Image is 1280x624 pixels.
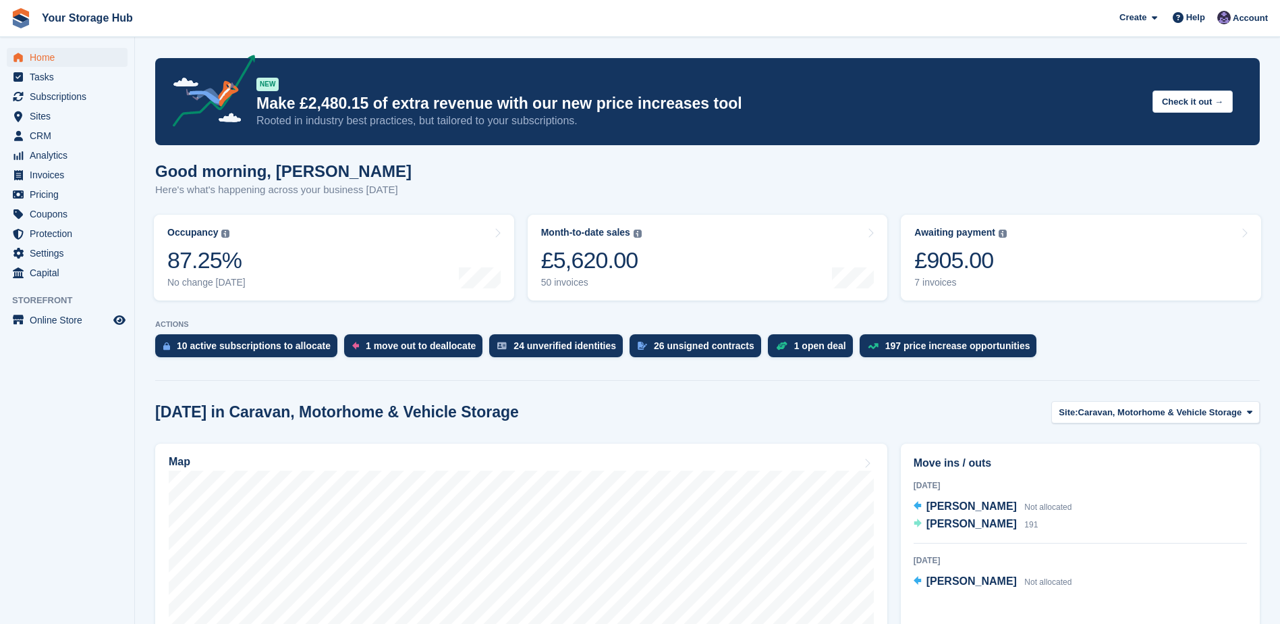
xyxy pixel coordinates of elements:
[7,205,128,224] a: menu
[794,340,846,351] div: 1 open deal
[30,48,111,67] span: Home
[1217,11,1231,24] img: Liam Beddard
[30,311,111,330] span: Online Store
[161,55,256,132] img: price-adjustments-announcement-icon-8257ccfd72463d97f412b2fc003d46551f7dbcb40ab6d574587a9cd5c0d94...
[1024,577,1072,587] span: Not allocated
[914,573,1072,591] a: [PERSON_NAME] Not allocated
[221,230,229,238] img: icon-info-grey-7440780725fd019a000dd9b08b2336e03edf1995a4989e88bcd33f0948082b44.svg
[30,126,111,145] span: CRM
[163,342,170,350] img: active_subscription_to_allocate_icon-d502201f5373d7db506a760aba3b589e785aa758c864c3986d89f69b8ff3...
[7,68,128,86] a: menu
[768,334,860,364] a: 1 open deal
[7,146,128,165] a: menu
[630,334,768,364] a: 26 unsigned contracts
[776,341,787,350] img: deal-1b604bf984904fb50ccaf53a9ad4b4a5d6e5aea283cecdc64d6e3604feb123c2.svg
[30,146,111,165] span: Analytics
[926,518,1017,529] span: [PERSON_NAME]
[914,516,1038,534] a: [PERSON_NAME] 191
[7,107,128,126] a: menu
[489,334,630,364] a: 24 unverified identities
[885,340,1030,351] div: 197 price increase opportunities
[541,246,642,274] div: £5,620.00
[155,334,344,364] a: 10 active subscriptions to allocate
[154,215,514,301] a: Occupancy 87.25% No change [DATE]
[155,162,412,180] h1: Good morning, [PERSON_NAME]
[914,554,1247,567] div: [DATE]
[155,182,412,198] p: Here's what's happening across your business [DATE]
[7,87,128,106] a: menu
[868,343,879,349] img: price_increase_opportunities-93ffe204e8149a01c8c9dc8f82e8f89637d9d84a8eef4429ea346261dce0b2c0.svg
[7,244,128,263] a: menu
[1059,406,1078,419] span: Site:
[30,87,111,106] span: Subscriptions
[169,456,190,468] h2: Map
[7,224,128,243] a: menu
[914,246,1007,274] div: £905.00
[7,165,128,184] a: menu
[256,94,1142,113] p: Make £2,480.15 of extra revenue with our new price increases tool
[30,185,111,204] span: Pricing
[999,230,1007,238] img: icon-info-grey-7440780725fd019a000dd9b08b2336e03edf1995a4989e88bcd33f0948082b44.svg
[30,165,111,184] span: Invoices
[914,277,1007,288] div: 7 invoices
[30,68,111,86] span: Tasks
[914,227,995,238] div: Awaiting payment
[352,342,359,350] img: move_outs_to_deallocate_icon-f764333ba52eb49d3ac5e1228854f67142a1ed5810a6f6cc68b1a99e826820c5.svg
[7,263,128,282] a: menu
[914,455,1247,471] h2: Move ins / outs
[12,294,134,307] span: Storefront
[528,215,888,301] a: Month-to-date sales £5,620.00 50 invoices
[914,479,1247,492] div: [DATE]
[256,113,1142,128] p: Rooted in industry best practices, but tailored to your subscriptions.
[1186,11,1205,24] span: Help
[638,342,647,350] img: contract_signature_icon-13c848040528278c33f63329250d36e43548de30e8caae1d1a13099fd9432cc5.svg
[344,334,489,364] a: 1 move out to deallocate
[366,340,476,351] div: 1 move out to deallocate
[926,500,1017,512] span: [PERSON_NAME]
[7,311,128,330] a: menu
[30,205,111,224] span: Coupons
[541,277,642,288] div: 50 invoices
[30,244,111,263] span: Settings
[1152,90,1233,113] button: Check it out →
[30,224,111,243] span: Protection
[7,126,128,145] a: menu
[860,334,1044,364] a: 197 price increase opportunities
[1024,520,1038,529] span: 191
[167,246,246,274] div: 87.25%
[177,340,331,351] div: 10 active subscriptions to allocate
[1024,502,1072,512] span: Not allocated
[155,403,519,421] h2: [DATE] in Caravan, Motorhome & Vehicle Storage
[497,342,507,350] img: verify_identity-adf6edd0f0f0b5bbfe63781bf79b02c33cf7c696d77639b501bdc392416b5a36.svg
[111,312,128,328] a: Preview store
[1078,406,1242,419] span: Caravan, Motorhome & Vehicle Storage
[30,263,111,282] span: Capital
[155,320,1260,329] p: ACTIONS
[36,7,138,29] a: Your Storage Hub
[30,107,111,126] span: Sites
[1051,401,1260,423] button: Site: Caravan, Motorhome & Vehicle Storage
[7,185,128,204] a: menu
[654,340,754,351] div: 26 unsigned contracts
[167,227,218,238] div: Occupancy
[513,340,616,351] div: 24 unverified identities
[914,498,1072,516] a: [PERSON_NAME] Not allocated
[7,48,128,67] a: menu
[11,8,31,28] img: stora-icon-8386f47178a22dfd0bd8f6a31ec36ba5ce8667c1dd55bd0f319d3a0aa187defe.svg
[901,215,1261,301] a: Awaiting payment £905.00 7 invoices
[634,230,642,238] img: icon-info-grey-7440780725fd019a000dd9b08b2336e03edf1995a4989e88bcd33f0948082b44.svg
[256,78,279,91] div: NEW
[926,575,1017,587] span: [PERSON_NAME]
[541,227,630,238] div: Month-to-date sales
[167,277,246,288] div: No change [DATE]
[1233,11,1268,25] span: Account
[1119,11,1146,24] span: Create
